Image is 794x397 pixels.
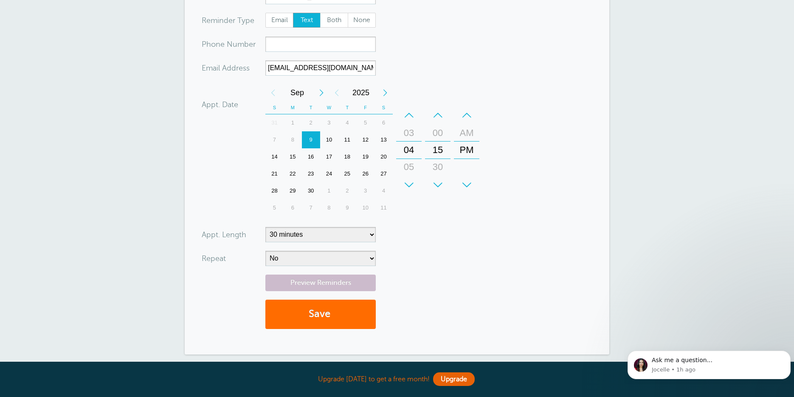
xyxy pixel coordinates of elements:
div: Wednesday, September 24 [320,165,338,182]
div: Thursday, September 25 [338,165,356,182]
div: Friday, September 19 [356,148,374,165]
div: Today, Tuesday, September 9 [302,131,320,148]
span: ne Nu [216,40,237,48]
div: Friday, October 10 [356,199,374,216]
button: Save [265,300,376,329]
span: il Add [217,64,236,72]
div: 5 [265,199,284,216]
div: 06 [399,176,419,193]
label: Appt. Length [202,231,246,238]
div: AM [456,125,477,142]
div: Hours [396,107,422,193]
div: 13 [374,131,393,148]
div: 1 [320,182,338,199]
div: Previous Month [265,84,281,101]
div: 14 [265,148,284,165]
div: 6 [374,114,393,131]
div: 4 [374,182,393,199]
div: Thursday, September 11 [338,131,356,148]
div: 9 [338,199,356,216]
div: Wednesday, October 8 [320,199,338,216]
div: 12 [356,131,374,148]
div: 16 [302,148,320,165]
div: Wednesday, October 1 [320,182,338,199]
div: Sunday, October 5 [265,199,284,216]
div: 23 [302,165,320,182]
div: Monday, September 1 [284,114,302,131]
div: 29 [284,182,302,199]
div: Friday, September 26 [356,165,374,182]
div: Friday, September 12 [356,131,374,148]
div: Tuesday, October 7 [302,199,320,216]
th: S [374,101,393,114]
label: Reminder Type [202,17,254,24]
div: 20 [374,148,393,165]
div: 1 [284,114,302,131]
div: 6 [284,199,302,216]
div: Saturday, September 20 [374,148,393,165]
div: 31 [265,114,284,131]
div: Monday, September 15 [284,148,302,165]
th: W [320,101,338,114]
div: 11 [338,131,356,148]
div: 27 [374,165,393,182]
div: Sunday, September 7 [265,131,284,148]
div: 2 [338,182,356,199]
div: 21 [265,165,284,182]
div: 15 [428,142,448,159]
div: ress [202,60,265,76]
label: Appt. Date [202,101,238,108]
div: PM [456,142,477,159]
input: Optional [265,60,376,76]
th: S [265,101,284,114]
th: F [356,101,374,114]
div: 19 [356,148,374,165]
th: T [302,101,320,114]
div: Next Year [377,84,393,101]
a: Upgrade [433,372,475,386]
div: Monday, September 8 [284,131,302,148]
div: Tuesday, September 16 [302,148,320,165]
div: 4 [338,114,356,131]
div: 15 [284,148,302,165]
div: 30 [428,159,448,176]
div: Thursday, October 9 [338,199,356,216]
a: Preview Reminders [265,275,376,291]
th: M [284,101,302,114]
div: 2 [302,114,320,131]
div: Thursday, October 2 [338,182,356,199]
div: Monday, September 22 [284,165,302,182]
div: 10 [320,131,338,148]
div: Monday, October 6 [284,199,302,216]
div: 11 [374,199,393,216]
div: 17 [320,148,338,165]
div: Saturday, September 27 [374,165,393,182]
label: Both [320,13,348,28]
div: Upgrade [DATE] to get a free month! [185,370,609,388]
div: Saturday, October 11 [374,199,393,216]
div: Sunday, September 21 [265,165,284,182]
span: Both [321,13,348,28]
div: Friday, September 5 [356,114,374,131]
div: 10 [356,199,374,216]
div: Tuesday, September 2 [302,114,320,131]
div: Wednesday, September 17 [320,148,338,165]
label: Text [293,13,321,28]
div: mber [202,37,265,52]
div: 5 [356,114,374,131]
div: 22 [284,165,302,182]
span: None [348,13,375,28]
div: 45 [428,176,448,193]
div: 04 [399,142,419,159]
span: September [281,84,314,101]
div: 9 [302,131,320,148]
div: Thursday, September 18 [338,148,356,165]
div: Next Month [314,84,329,101]
div: 7 [265,131,284,148]
div: Minutes [425,107,450,193]
span: Ema [202,64,217,72]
